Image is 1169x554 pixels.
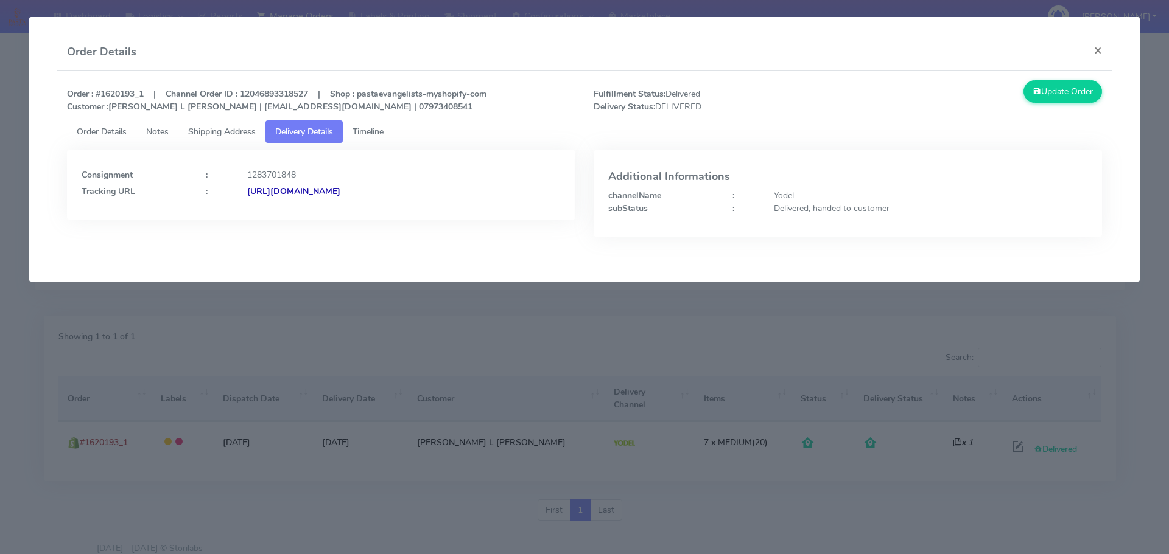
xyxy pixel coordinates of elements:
strong: : [732,190,734,201]
div: Delivered, handed to customer [765,202,1097,215]
span: Delivery Details [275,126,333,137]
strong: subStatus [608,203,648,214]
strong: [URL][DOMAIN_NAME] [247,185,340,197]
strong: Delivery Status: [594,101,655,113]
button: Close [1084,34,1112,66]
strong: Customer : [67,101,108,113]
span: Shipping Address [188,126,256,137]
span: Order Details [77,126,127,137]
h4: Additional Informations [608,171,1087,183]
span: Timeline [353,126,384,137]
strong: : [206,185,208,197]
span: Delivered DELIVERED [584,88,848,113]
strong: : [732,203,734,214]
div: Yodel [765,189,1097,202]
h4: Order Details [67,44,136,60]
strong: : [206,169,208,181]
strong: Order : #1620193_1 | Channel Order ID : 12046893318527 | Shop : pastaevangelists-myshopify-com [P... [67,88,486,113]
button: Update Order [1023,80,1103,103]
strong: Tracking URL [82,185,135,197]
strong: channelName [608,190,661,201]
strong: Consignment [82,169,133,181]
strong: Fulfillment Status: [594,88,665,100]
span: Notes [146,126,169,137]
ul: Tabs [67,120,1103,143]
div: 1283701848 [238,168,570,181]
